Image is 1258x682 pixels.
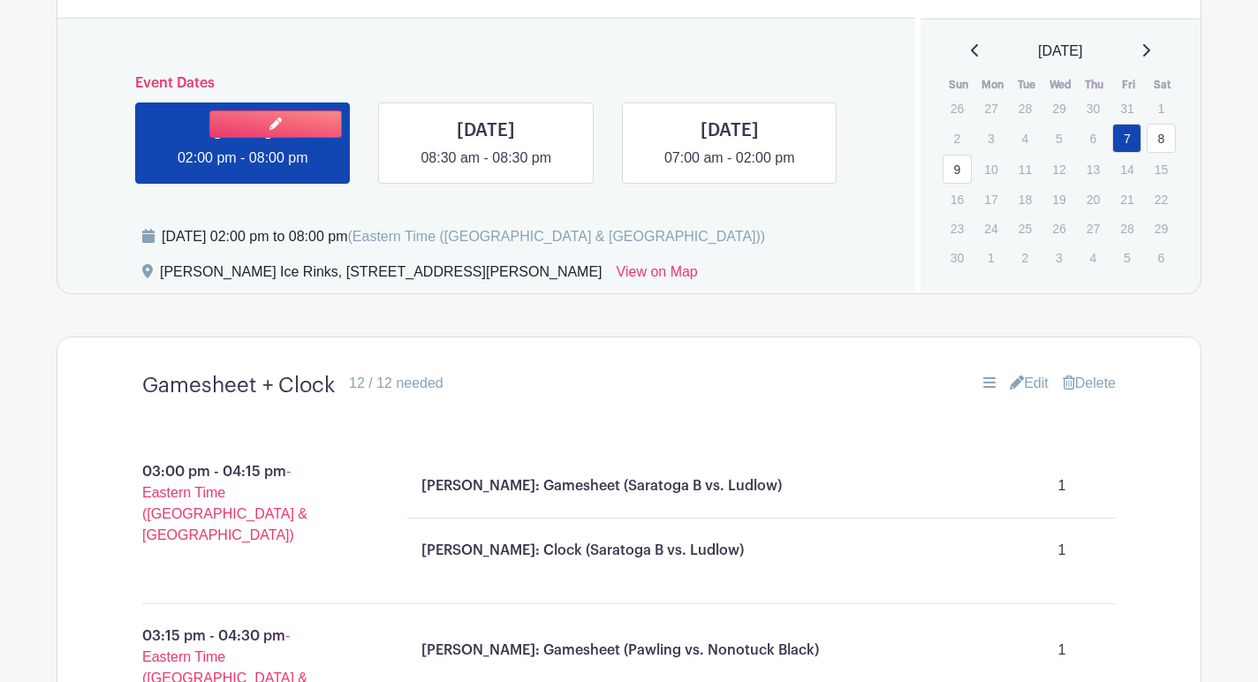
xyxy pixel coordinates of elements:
p: 14 [1112,155,1141,183]
p: 28 [1011,95,1040,122]
p: 6 [1079,125,1108,152]
th: Tue [1010,76,1044,94]
p: 27 [976,95,1005,122]
span: (Eastern Time ([GEOGRAPHIC_DATA] & [GEOGRAPHIC_DATA])) [347,229,765,244]
p: 3 [1044,244,1073,271]
p: 29 [1044,95,1073,122]
th: Sun [942,76,976,94]
a: Delete [1063,373,1116,394]
p: 21 [1112,186,1141,213]
p: 12 [1044,155,1073,183]
p: 1 [1022,633,1102,668]
p: 23 [943,215,972,242]
p: 1 [1022,468,1102,504]
th: Wed [1043,76,1078,94]
p: 1 [1022,533,1102,568]
p: 26 [1044,215,1073,242]
p: 4 [1011,125,1040,152]
p: 20 [1079,186,1108,213]
p: 15 [1147,155,1176,183]
p: 2 [943,125,972,152]
p: 5 [1044,125,1073,152]
p: 2 [1011,244,1040,271]
p: 27 [1079,215,1108,242]
p: [PERSON_NAME]: Gamesheet (Pawling vs. Nonotuck Black) [421,640,819,661]
p: 25 [1011,215,1040,242]
p: 5 [1112,244,1141,271]
a: 9 [943,155,972,184]
p: 03:00 pm - 04:15 pm [100,454,365,553]
p: 16 [943,186,972,213]
p: 31 [1112,95,1141,122]
th: Mon [975,76,1010,94]
p: 10 [976,155,1005,183]
a: View on Map [617,261,698,290]
p: 29 [1147,215,1176,242]
p: 24 [976,215,1005,242]
th: Thu [1078,76,1112,94]
p: 4 [1079,244,1108,271]
p: 18 [1011,186,1040,213]
div: [PERSON_NAME] Ice Rinks, [STREET_ADDRESS][PERSON_NAME] [160,261,602,290]
p: 11 [1011,155,1040,183]
th: Fri [1111,76,1146,94]
p: 17 [976,186,1005,213]
p: [PERSON_NAME]: Clock (Saratoga B vs. Ludlow) [421,540,744,561]
a: Edit [1010,373,1049,394]
p: 19 [1044,186,1073,213]
a: 8 [1147,124,1176,153]
h4: Gamesheet + Clock [142,373,335,398]
p: 6 [1147,244,1176,271]
h6: Event Dates [121,75,852,92]
p: [PERSON_NAME]: Gamesheet (Saratoga B vs. Ludlow) [421,475,782,496]
span: [DATE] [1038,41,1082,62]
p: 26 [943,95,972,122]
div: [DATE] 02:00 pm to 08:00 pm [162,226,765,247]
div: 12 / 12 needed [349,373,443,394]
p: 30 [1079,95,1108,122]
p: 3 [976,125,1005,152]
p: 28 [1112,215,1141,242]
p: 1 [976,244,1005,271]
p: 1 [1147,95,1176,122]
a: 7 [1112,124,1141,153]
th: Sat [1146,76,1180,94]
p: 22 [1147,186,1176,213]
p: 30 [943,244,972,271]
p: 13 [1079,155,1108,183]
